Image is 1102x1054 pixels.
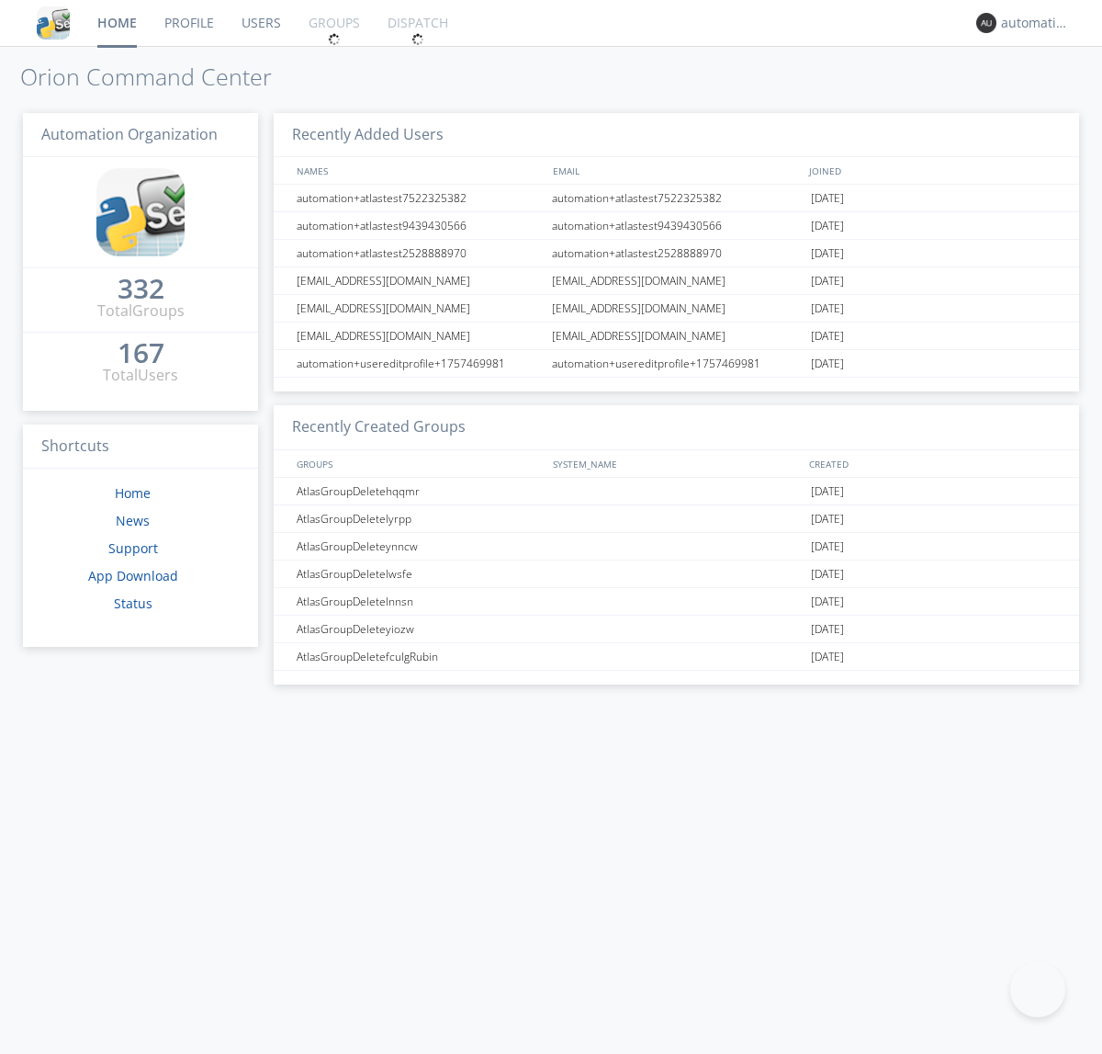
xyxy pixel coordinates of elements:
div: GROUPS [292,450,544,477]
span: [DATE] [811,240,844,267]
div: Total Users [103,365,178,386]
img: 373638.png [976,13,996,33]
span: [DATE] [811,643,844,671]
a: AtlasGroupDeletelnnsn[DATE] [274,588,1079,616]
img: cddb5a64eb264b2086981ab96f4c1ba7 [96,168,185,256]
div: AtlasGroupDeletelyrpp [292,505,546,532]
span: [DATE] [811,350,844,378]
a: AtlasGroupDeletehqqmr[DATE] [274,478,1079,505]
div: automation+atlas0003 [1001,14,1070,32]
span: [DATE] [811,323,844,350]
div: Total Groups [97,300,185,322]
span: [DATE] [811,212,844,240]
div: AtlasGroupDeleteynncw [292,533,546,560]
div: AtlasGroupDeletefculgRubin [292,643,546,670]
div: [EMAIL_ADDRESS][DOMAIN_NAME] [292,295,546,322]
a: AtlasGroupDeleteynncw[DATE] [274,533,1079,561]
img: spin.svg [411,33,424,46]
span: [DATE] [811,295,844,323]
span: [DATE] [811,561,844,588]
a: 167 [118,344,164,365]
a: Home [115,484,151,502]
div: AtlasGroupDeletehqqmr [292,478,546,504]
div: JOINED [804,157,1062,184]
div: SYSTEM_NAME [548,450,804,477]
div: automation+atlastest7522325382 [292,185,546,211]
h3: Recently Created Groups [274,405,1079,450]
span: [DATE] [811,533,844,561]
div: AtlasGroupDeletelnnsn [292,588,546,615]
div: 332 [118,279,164,298]
div: [EMAIL_ADDRESS][DOMAIN_NAME] [547,267,806,294]
div: [EMAIL_ADDRESS][DOMAIN_NAME] [292,267,546,294]
div: automation+usereditprofile+1757469981 [547,350,806,377]
div: NAMES [292,157,544,184]
a: [EMAIL_ADDRESS][DOMAIN_NAME][EMAIL_ADDRESS][DOMAIN_NAME][DATE] [274,295,1079,323]
div: automation+atlastest9439430566 [292,212,546,239]
a: [EMAIL_ADDRESS][DOMAIN_NAME][EMAIL_ADDRESS][DOMAIN_NAME][DATE] [274,267,1079,295]
div: AtlasGroupDeleteyiozw [292,616,546,642]
div: automation+atlastest2528888970 [292,240,546,266]
div: [EMAIL_ADDRESS][DOMAIN_NAME] [292,323,546,349]
img: spin.svg [328,33,341,46]
a: automation+usereditprofile+1757469981automation+usereditprofile+1757469981[DATE] [274,350,1079,378]
div: automation+atlastest9439430566 [547,212,806,239]
div: automation+usereditprofile+1757469981 [292,350,546,377]
div: AtlasGroupDeletelwsfe [292,561,546,587]
a: 332 [118,279,164,300]
iframe: Toggle Customer Support [1010,962,1065,1017]
a: Status [114,595,152,612]
a: App Download [88,567,178,584]
a: AtlasGroupDeletelyrpp[DATE] [274,505,1079,533]
span: [DATE] [811,478,844,505]
a: automation+atlastest7522325382automation+atlastest7522325382[DATE] [274,185,1079,212]
h3: Recently Added Users [274,113,1079,158]
span: [DATE] [811,267,844,295]
span: [DATE] [811,616,844,643]
div: CREATED [804,450,1062,477]
div: [EMAIL_ADDRESS][DOMAIN_NAME] [547,295,806,322]
a: AtlasGroupDeletefculgRubin[DATE] [274,643,1079,671]
a: automation+atlastest9439430566automation+atlastest9439430566[DATE] [274,212,1079,240]
span: [DATE] [811,185,844,212]
a: AtlasGroupDeletelwsfe[DATE] [274,561,1079,588]
h3: Shortcuts [23,425,258,470]
a: AtlasGroupDeleteyiozw[DATE] [274,616,1079,643]
a: Support [108,539,158,557]
a: News [116,512,150,529]
div: EMAIL [548,157,804,184]
div: automation+atlastest7522325382 [547,185,806,211]
div: automation+atlastest2528888970 [547,240,806,266]
img: cddb5a64eb264b2086981ab96f4c1ba7 [37,6,70,40]
a: automation+atlastest2528888970automation+atlastest2528888970[DATE] [274,240,1079,267]
div: 167 [118,344,164,362]
span: [DATE] [811,505,844,533]
div: [EMAIL_ADDRESS][DOMAIN_NAME] [547,323,806,349]
a: [EMAIL_ADDRESS][DOMAIN_NAME][EMAIL_ADDRESS][DOMAIN_NAME][DATE] [274,323,1079,350]
span: Automation Organization [41,124,218,144]
span: [DATE] [811,588,844,616]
